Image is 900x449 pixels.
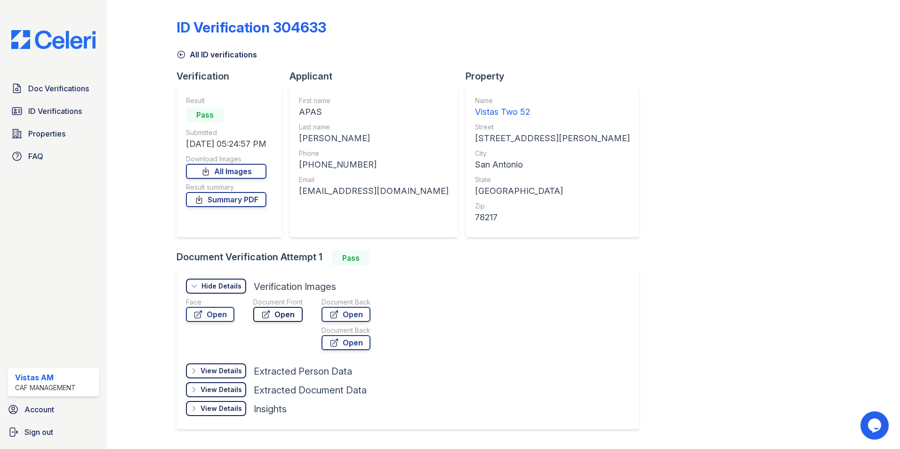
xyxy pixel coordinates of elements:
div: [DATE] 05:24:57 PM [186,137,266,151]
div: Hide Details [201,281,241,291]
div: Document Verification Attempt 1 [177,250,647,265]
div: Email [299,175,449,184]
div: [STREET_ADDRESS][PERSON_NAME] [475,132,630,145]
div: Pass [186,107,224,122]
div: Extracted Document Data [254,384,367,397]
div: Insights [254,402,287,416]
div: ID Verification 304633 [177,19,326,36]
span: Sign out [24,426,53,438]
div: City [475,149,630,158]
div: Submitted [186,128,266,137]
div: Property [466,70,647,83]
div: Extracted Person Data [254,365,352,378]
div: San Antonio [475,158,630,171]
div: 78217 [475,211,630,224]
a: Open [321,307,370,322]
a: FAQ [8,147,99,166]
a: ID Verifications [8,102,99,120]
div: Last name [299,122,449,132]
div: Applicant [289,70,466,83]
div: First name [299,96,449,105]
div: [PERSON_NAME] [299,132,449,145]
a: Sign out [4,423,103,441]
div: View Details [201,385,242,394]
a: Doc Verifications [8,79,99,98]
div: Vistas AM [15,372,76,383]
div: State [475,175,630,184]
div: Result [186,96,266,105]
div: Pass [332,250,370,265]
div: Phone [299,149,449,158]
a: All Images [186,164,266,179]
div: Verification [177,70,289,83]
a: Properties [8,124,99,143]
div: CAF Management [15,383,76,393]
div: [EMAIL_ADDRESS][DOMAIN_NAME] [299,184,449,198]
div: Download Images [186,154,266,164]
div: Document Back [321,326,370,335]
div: [PHONE_NUMBER] [299,158,449,171]
a: Account [4,400,103,419]
div: [GEOGRAPHIC_DATA] [475,184,630,198]
div: APAS [299,105,449,119]
img: CE_Logo_Blue-a8612792a0a2168367f1c8372b55b34899dd931a85d93a1a3d3e32e68fde9ad4.png [4,30,103,49]
a: Open [321,335,370,350]
a: All ID verifications [177,49,257,60]
a: Summary PDF [186,192,266,207]
div: Document Front [253,297,303,307]
span: Properties [28,128,65,139]
div: Name [475,96,630,105]
iframe: chat widget [860,411,891,440]
a: Open [253,307,303,322]
div: Vistas Two 52 [475,105,630,119]
div: Verification Images [254,280,336,293]
span: FAQ [28,151,43,162]
div: Face [186,297,234,307]
a: Open [186,307,234,322]
div: View Details [201,366,242,376]
div: Document Back [321,297,370,307]
div: Result summary [186,183,266,192]
div: View Details [201,404,242,413]
span: Account [24,404,54,415]
span: ID Verifications [28,105,82,117]
a: Name Vistas Two 52 [475,96,630,119]
span: Doc Verifications [28,83,89,94]
div: Zip [475,201,630,211]
div: Street [475,122,630,132]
